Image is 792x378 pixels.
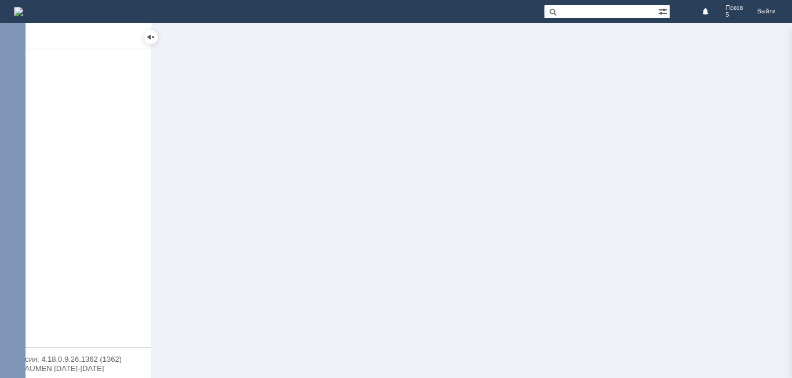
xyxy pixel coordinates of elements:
div: Версия: 4.18.0.9.26.1362 (1362) [12,355,139,363]
a: Перейти на домашнюю страницу [14,7,23,16]
span: Псков [726,5,743,12]
span: Расширенный поиск [658,5,670,16]
div: © NAUMEN [DATE]-[DATE] [12,365,139,372]
div: Скрыть меню [144,30,158,44]
span: 5 [726,12,729,19]
img: logo [14,7,23,16]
